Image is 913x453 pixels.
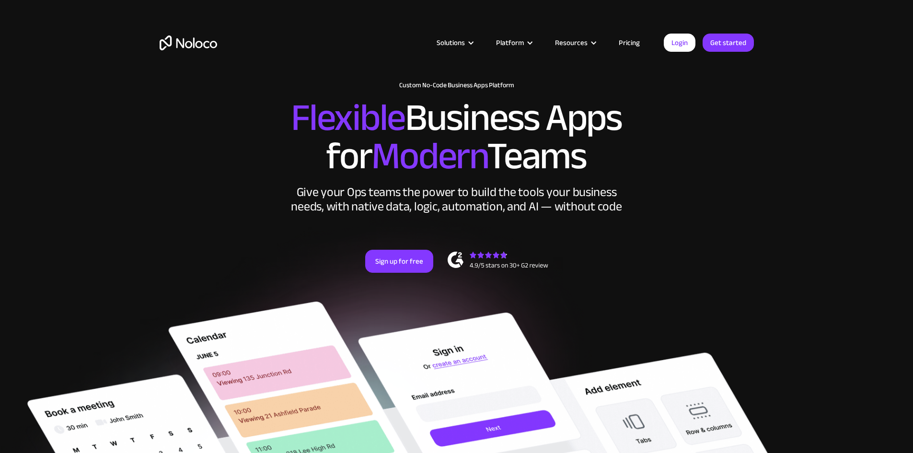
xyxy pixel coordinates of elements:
h2: Business Apps for Teams [160,99,754,175]
div: Solutions [437,36,465,49]
div: Resources [555,36,588,49]
a: Sign up for free [365,250,433,273]
div: Give your Ops teams the power to build the tools your business needs, with native data, logic, au... [289,185,624,214]
a: Get started [703,34,754,52]
a: Login [664,34,695,52]
span: Flexible [291,82,405,153]
div: Platform [484,36,543,49]
a: home [160,35,217,50]
div: Resources [543,36,607,49]
div: Platform [496,36,524,49]
a: Pricing [607,36,652,49]
span: Modern [371,120,487,192]
div: Solutions [425,36,484,49]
